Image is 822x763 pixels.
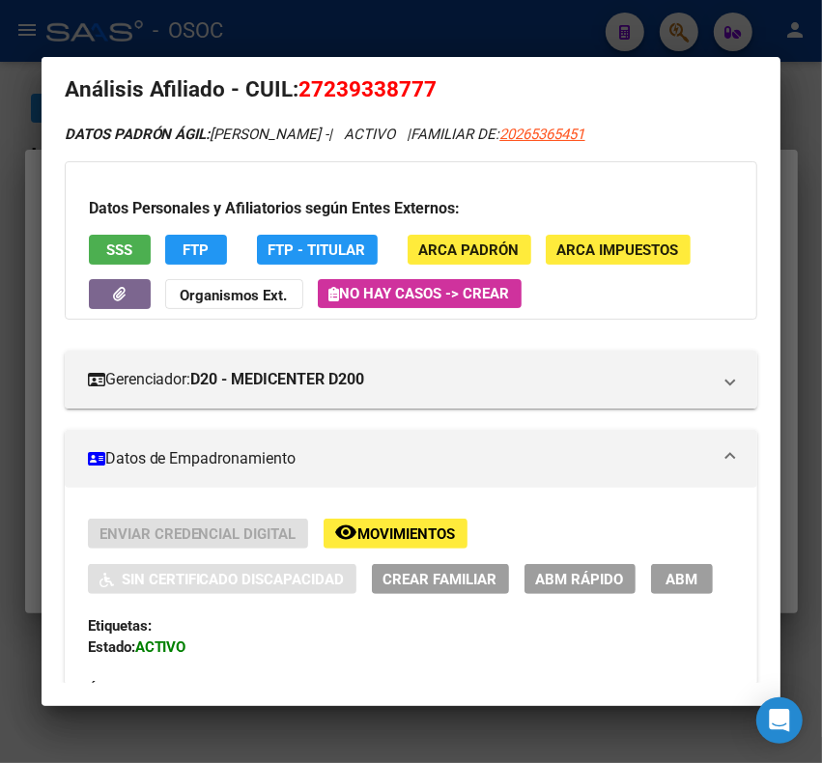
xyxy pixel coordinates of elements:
[666,571,697,588] span: ABM
[183,241,209,259] span: FTP
[65,73,758,106] h2: Análisis Afiliado - CUIL:
[65,126,211,143] strong: DATOS PADRÓN ÁGIL:
[165,235,227,265] button: FTP
[335,521,358,544] mat-icon: remove_red_eye
[65,126,329,143] span: [PERSON_NAME] -
[756,697,803,744] div: Open Intercom Messenger
[299,76,438,101] span: 27239338777
[165,279,303,309] button: Organismos Ext.
[88,368,712,391] mat-panel-title: Gerenciador:
[65,351,758,409] mat-expansion-panel-header: Gerenciador:D20 - MEDICENTER D200
[191,368,365,391] strong: D20 - MEDICENTER D200
[557,241,679,259] span: ARCA Impuestos
[106,241,132,259] span: SSS
[181,287,288,304] strong: Organismos Ext.
[269,241,366,259] span: FTP - Titular
[89,235,151,265] button: SSS
[358,525,456,543] span: Movimientos
[88,638,135,656] strong: Estado:
[651,564,713,594] button: ABM
[88,519,308,549] button: Enviar Credencial Digital
[65,126,585,143] i: | ACTIVO |
[324,519,468,549] button: Movimientos
[88,447,712,470] mat-panel-title: Datos de Empadronamiento
[257,235,378,265] button: FTP - Titular
[88,681,257,698] span: [DATE]
[318,279,522,308] button: No hay casos -> Crear
[383,571,497,588] span: Crear Familiar
[135,638,186,656] strong: ACTIVO
[372,564,509,594] button: Crear Familiar
[122,571,345,588] span: Sin Certificado Discapacidad
[408,235,531,265] button: ARCA Padrón
[419,241,520,259] span: ARCA Padrón
[88,681,213,698] strong: Última Alta Formal:
[536,571,624,588] span: ABM Rápido
[329,285,510,302] span: No hay casos -> Crear
[411,126,585,143] span: FAMILIAR DE:
[88,564,356,594] button: Sin Certificado Discapacidad
[546,235,691,265] button: ARCA Impuestos
[500,126,585,143] span: 20265365451
[89,197,734,220] h3: Datos Personales y Afiliatorios según Entes Externos:
[65,430,758,488] mat-expansion-panel-header: Datos de Empadronamiento
[88,617,152,635] strong: Etiquetas:
[99,525,297,543] span: Enviar Credencial Digital
[524,564,636,594] button: ABM Rápido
